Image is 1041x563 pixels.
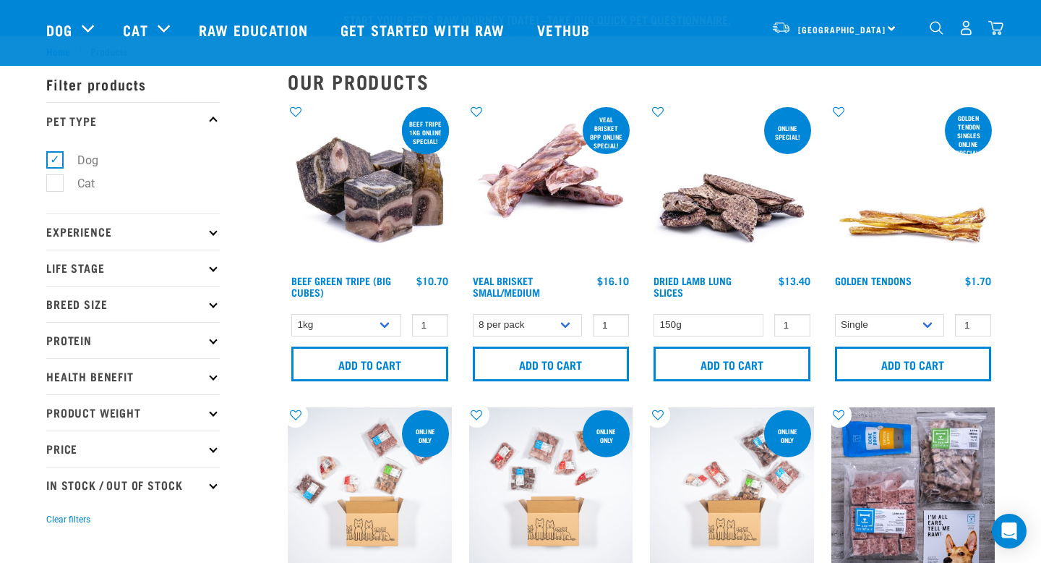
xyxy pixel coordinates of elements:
div: Open Intercom Messenger [992,514,1027,549]
button: Clear filters [46,513,90,526]
a: Golden Tendons [835,278,912,283]
img: home-icon-1@2x.png [930,21,943,35]
input: 1 [955,314,991,336]
p: Filter products [46,66,220,102]
img: van-moving.png [771,21,791,34]
p: Product Weight [46,394,220,431]
p: Price [46,431,220,467]
p: Breed Size [46,286,220,322]
p: Life Stage [46,250,220,286]
div: $1.70 [965,275,991,287]
input: 1 [774,314,810,336]
div: Online Only [764,420,811,451]
input: Add to cart [835,347,992,381]
a: Vethub [523,1,608,59]
div: Golden Tendon singles online special! [945,107,992,164]
div: $13.40 [779,275,810,287]
p: Health Benefit [46,358,220,394]
label: Dog [54,151,104,169]
a: Raw Education [184,1,326,59]
input: Add to cart [654,347,810,381]
a: Beef Green Tripe (Big Cubes) [291,278,391,295]
div: Online Only [583,420,630,451]
div: Veal Brisket 8pp online special! [583,109,630,156]
p: Protein [46,322,220,358]
label: Cat [54,174,100,192]
p: Experience [46,213,220,250]
img: 1303 Lamb Lung Slices 01 [650,104,814,268]
div: Beef tripe 1kg online special! [402,113,449,152]
h2: Our Products [288,70,995,93]
span: [GEOGRAPHIC_DATA] [798,27,886,32]
img: 1207 Veal Brisket 4pp 01 [469,104,633,268]
input: Add to cart [473,347,630,381]
div: ONLINE SPECIAL! [764,117,811,148]
a: Cat [123,19,147,41]
img: 1044 Green Tripe Beef [288,104,452,268]
img: user.png [959,20,974,35]
img: 1293 Golden Tendons 01 [831,104,995,268]
input: Add to cart [291,347,448,381]
a: Veal Brisket Small/Medium [473,278,540,295]
a: Dog [46,19,72,41]
img: home-icon@2x.png [988,20,1003,35]
input: 1 [412,314,448,336]
p: Pet Type [46,102,220,138]
a: Dried Lamb Lung Slices [654,278,732,295]
input: 1 [593,314,629,336]
div: $16.10 [597,275,629,287]
p: In Stock / Out Of Stock [46,467,220,503]
div: $10.70 [416,275,448,287]
div: Online Only [402,420,449,451]
a: Get started with Raw [326,1,523,59]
